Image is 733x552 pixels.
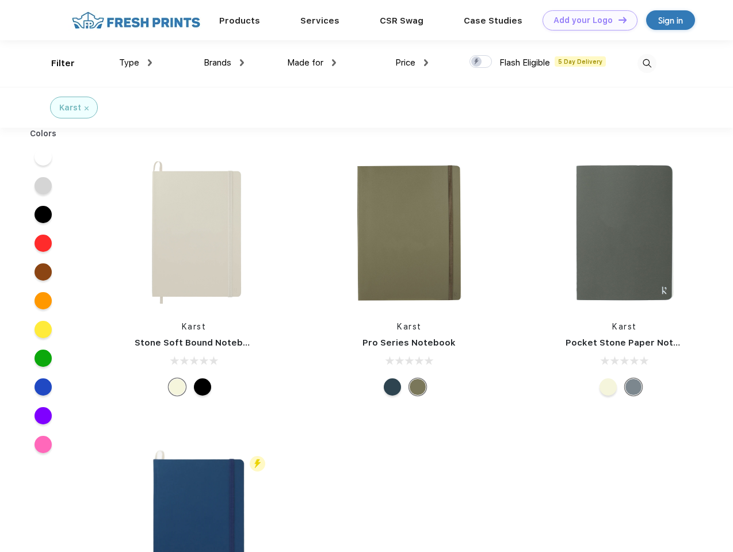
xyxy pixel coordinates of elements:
[250,456,265,471] img: flash_active_toggle.svg
[148,59,152,66] img: dropdown.png
[384,378,401,396] div: Navy
[362,338,456,348] a: Pro Series Notebook
[600,378,617,396] div: Beige
[194,378,211,396] div: Black
[658,14,683,27] div: Sign in
[380,16,423,26] a: CSR Swag
[619,17,627,23] img: DT
[85,106,89,110] img: filter_cancel.svg
[499,57,550,68] span: Flash Eligible
[625,378,642,396] div: Gray
[300,16,339,26] a: Services
[555,56,606,67] span: 5 Day Delivery
[553,16,613,25] div: Add your Logo
[612,322,637,331] a: Karst
[548,156,701,309] img: func=resize&h=266
[332,59,336,66] img: dropdown.png
[240,59,244,66] img: dropdown.png
[646,10,695,30] a: Sign in
[219,16,260,26] a: Products
[397,322,422,331] a: Karst
[119,57,139,68] span: Type
[637,54,656,73] img: desktop_search.svg
[287,57,323,68] span: Made for
[68,10,204,30] img: fo%20logo%202.webp
[409,378,426,396] div: Olive
[169,378,186,396] div: Beige
[182,322,207,331] a: Karst
[59,102,81,114] div: Karst
[21,128,66,140] div: Colors
[333,156,486,309] img: func=resize&h=266
[395,57,415,68] span: Price
[135,338,259,348] a: Stone Soft Bound Notebook
[204,57,231,68] span: Brands
[51,57,75,70] div: Filter
[566,338,701,348] a: Pocket Stone Paper Notebook
[424,59,428,66] img: dropdown.png
[117,156,270,309] img: func=resize&h=266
